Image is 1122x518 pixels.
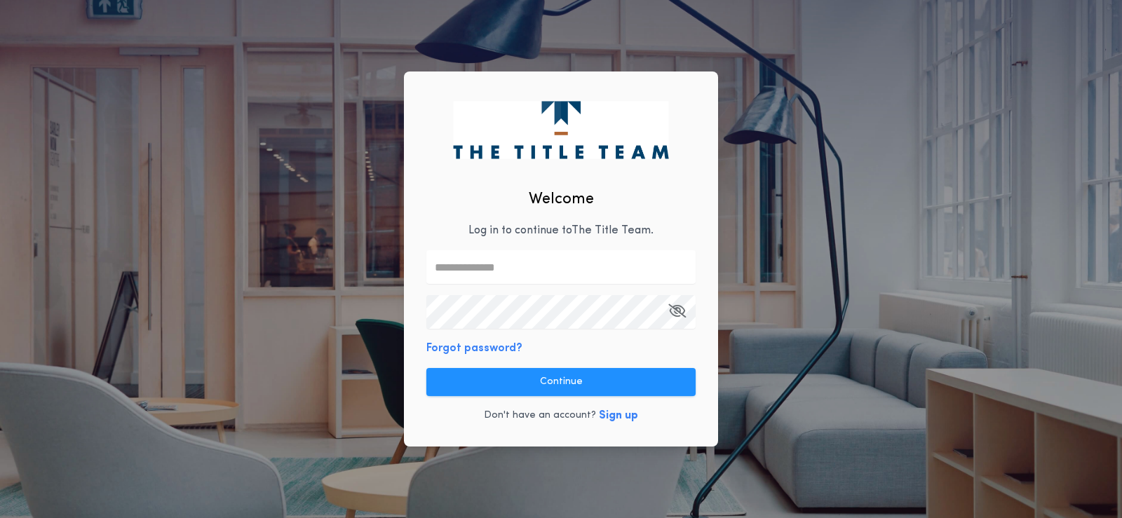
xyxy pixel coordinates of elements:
h2: Welcome [529,188,594,211]
button: Continue [426,368,696,396]
p: Log in to continue to The Title Team . [468,222,654,239]
img: logo [453,101,668,158]
button: Sign up [599,407,638,424]
button: Forgot password? [426,340,522,357]
p: Don't have an account? [484,409,596,423]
